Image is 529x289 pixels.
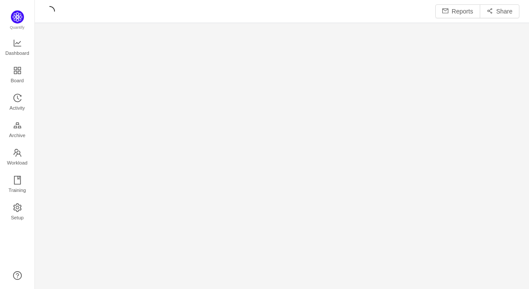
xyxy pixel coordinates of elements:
a: Workload [13,149,22,166]
a: Archive [13,121,22,139]
a: Setup [13,204,22,221]
a: Activity [13,94,22,111]
span: Board [11,72,24,89]
span: Activity [10,99,25,117]
i: icon: team [13,148,22,157]
button: icon: mailReports [435,4,480,18]
i: icon: book [13,176,22,185]
a: Dashboard [13,39,22,57]
i: icon: loading [44,6,55,17]
a: Board [13,67,22,84]
span: Setup [11,209,24,226]
i: icon: line-chart [13,39,22,47]
i: icon: history [13,94,22,102]
a: Training [13,176,22,194]
i: icon: setting [13,203,22,212]
a: icon: question-circle [13,271,22,280]
img: Quantify [11,10,24,24]
span: Workload [7,154,27,171]
span: Quantify [10,25,25,30]
i: icon: appstore [13,66,22,75]
span: Archive [9,127,25,144]
button: icon: share-altShare [480,4,519,18]
i: icon: gold [13,121,22,130]
span: Dashboard [5,44,29,62]
span: Training [8,181,26,199]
